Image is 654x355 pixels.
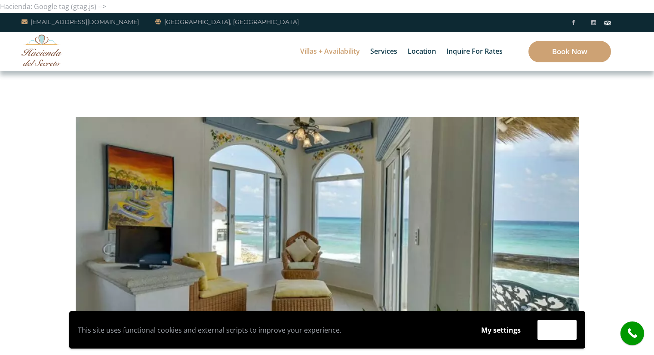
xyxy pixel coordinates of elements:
a: Location [403,32,440,71]
img: Tripadvisor_logomark.svg [604,21,611,25]
a: Services [366,32,402,71]
a: Book Now [528,41,611,62]
img: Awesome Logo [21,34,62,66]
a: Inquire for Rates [442,32,507,71]
a: Villas + Availability [296,32,364,71]
button: Accept [537,320,577,340]
i: call [623,324,642,343]
a: call [620,321,644,345]
a: [EMAIL_ADDRESS][DOMAIN_NAME] [21,17,139,27]
button: My settings [473,320,529,340]
a: [GEOGRAPHIC_DATA], [GEOGRAPHIC_DATA] [155,17,299,27]
p: This site uses functional cookies and external scripts to improve your experience. [78,324,464,337]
